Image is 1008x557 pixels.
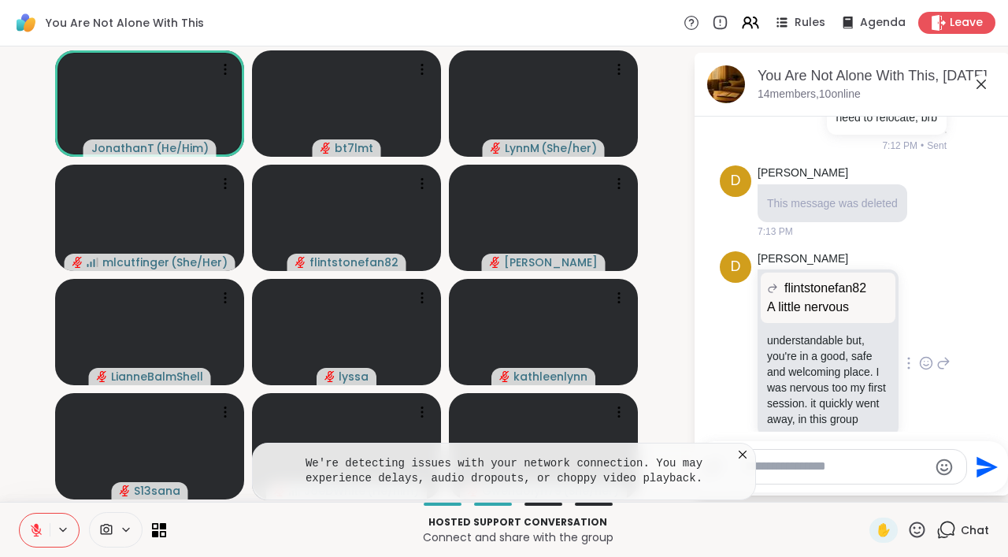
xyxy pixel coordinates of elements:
[335,140,373,156] span: bt7lmt
[339,369,369,384] span: lyssa
[91,140,154,156] span: JonathanT
[324,371,335,382] span: audio-muted
[176,529,860,545] p: Connect and share with the group
[176,515,860,529] p: Hosted support conversation
[767,332,889,427] p: understandable but, you're in a good, safe and welcoming place. I was nervous too my first sessio...
[541,140,597,156] span: ( She/her )
[156,140,209,156] span: ( He/Him )
[102,254,169,270] span: mlcutfinger
[731,256,741,277] span: D
[836,110,937,125] p: need to relocate, brb
[921,139,924,153] span: •
[967,449,1002,485] button: Send
[882,139,917,153] span: 7:12 PM
[795,15,825,31] span: Rules
[72,257,83,268] span: audio-muted
[758,87,861,102] p: 14 members, 10 online
[46,15,204,31] span: You Are Not Alone With This
[490,257,501,268] span: audio-muted
[784,279,866,298] span: flintstonefan82
[707,65,745,103] img: You Are Not Alone With This, Sep 12
[309,254,398,270] span: flintstonefan82
[744,459,928,475] textarea: Type your message
[935,458,954,477] button: Emoji picker
[97,371,108,382] span: audio-muted
[731,170,741,191] span: D
[513,369,587,384] span: kathleenlynn
[927,139,947,153] span: Sent
[13,9,39,36] img: ShareWell Logomark
[111,369,203,384] span: LianneBalmShell
[767,197,898,210] span: This message was deleted
[321,143,332,154] span: audio-muted
[171,254,228,270] span: ( She/Her )
[767,298,889,317] p: A little nervous
[120,485,131,496] span: audio-muted
[295,257,306,268] span: audio-muted
[961,522,989,538] span: Chat
[758,251,848,267] a: [PERSON_NAME]
[758,165,848,181] a: [PERSON_NAME]
[950,15,983,31] span: Leave
[505,140,539,156] span: LynnM
[499,371,510,382] span: audio-muted
[272,456,736,487] pre: We're detecting issues with your network connection. You may experience delays, audio dropouts, o...
[758,66,997,86] div: You Are Not Alone With This, [DATE]
[491,143,502,154] span: audio-muted
[504,254,598,270] span: [PERSON_NAME]
[876,521,891,540] span: ✋
[134,483,180,499] span: S13sana
[860,15,906,31] span: Agenda
[758,225,793,239] span: 7:13 PM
